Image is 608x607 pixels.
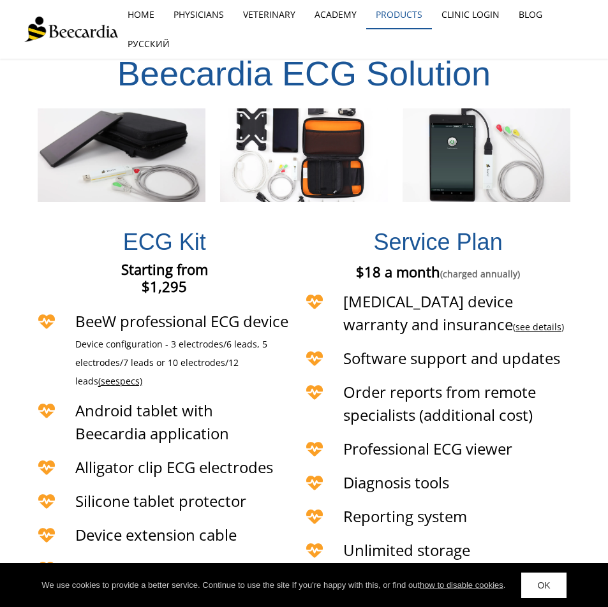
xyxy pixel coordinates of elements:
[41,579,505,592] div: We use cookies to provide a better service. Continue to use the site If you're happy with this, o...
[343,539,470,560] span: Unlimited storage
[75,400,229,444] span: Android tablet with Beecardia application
[343,381,536,425] span: Order reports from remote specialists (additional cost)
[75,457,273,478] span: Alligator clip ECG electrodes
[75,311,288,332] span: BeeW professional ECG device
[75,338,267,387] span: Device configuration - 3 electrodes/6 leads, 5 electrodes/7 leads or 10 electrodes/12 leads
[515,321,561,333] a: see details
[98,375,101,387] span: (
[75,558,219,579] span: Hard case for the kit
[356,262,520,281] span: $18 a month
[343,472,449,493] span: Diagnosis tools
[101,376,142,387] a: seespecs)
[513,321,564,333] span: ( )
[521,573,566,598] a: OK
[118,29,179,59] a: Русский
[115,375,142,387] span: specs)
[121,260,208,296] span: Starting from $1,295
[343,506,467,527] span: Reporting system
[123,229,206,255] span: ECG Kit
[24,17,118,42] img: Beecardia
[343,438,512,459] span: Professional ECG viewer
[343,291,564,335] span: [MEDICAL_DATA] device warranty and insurance
[420,580,503,590] a: how to disable cookies
[374,229,503,255] span: Service Plan
[101,375,115,387] span: see
[440,268,520,280] span: (charged annually)
[75,524,237,545] span: Device extension cable
[343,347,560,369] span: Software support and updates
[117,54,491,92] span: Beecardia ECG Solution
[75,490,246,511] span: Silicone tablet protector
